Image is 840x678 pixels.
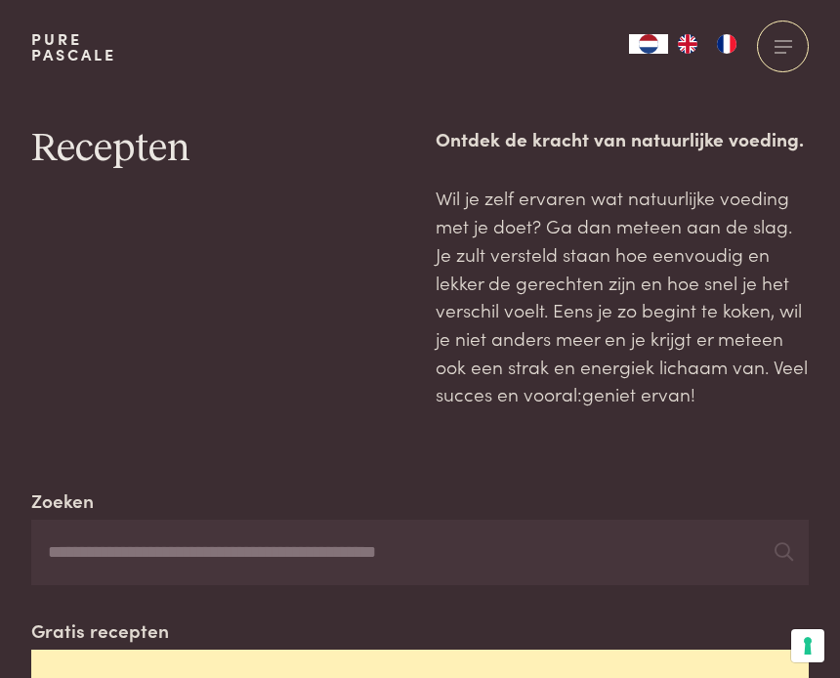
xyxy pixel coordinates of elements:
div: Language [629,34,668,54]
a: EN [668,34,707,54]
strong: Ontdek de kracht van natuurlijke voeding. [436,125,804,151]
a: NL [629,34,668,54]
label: Gratis recepten [31,616,169,645]
aside: Language selected: Nederlands [629,34,746,54]
ul: Language list [668,34,746,54]
p: Wil je zelf ervaren wat natuurlijke voeding met je doet? Ga dan meteen aan de slag. Je zult verst... [436,184,809,408]
h1: Recepten [31,125,404,174]
a: FR [707,34,746,54]
a: PurePascale [31,31,116,63]
label: Zoeken [31,487,94,515]
button: Uw voorkeuren voor toestemming voor trackingtechnologieën [791,629,824,662]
